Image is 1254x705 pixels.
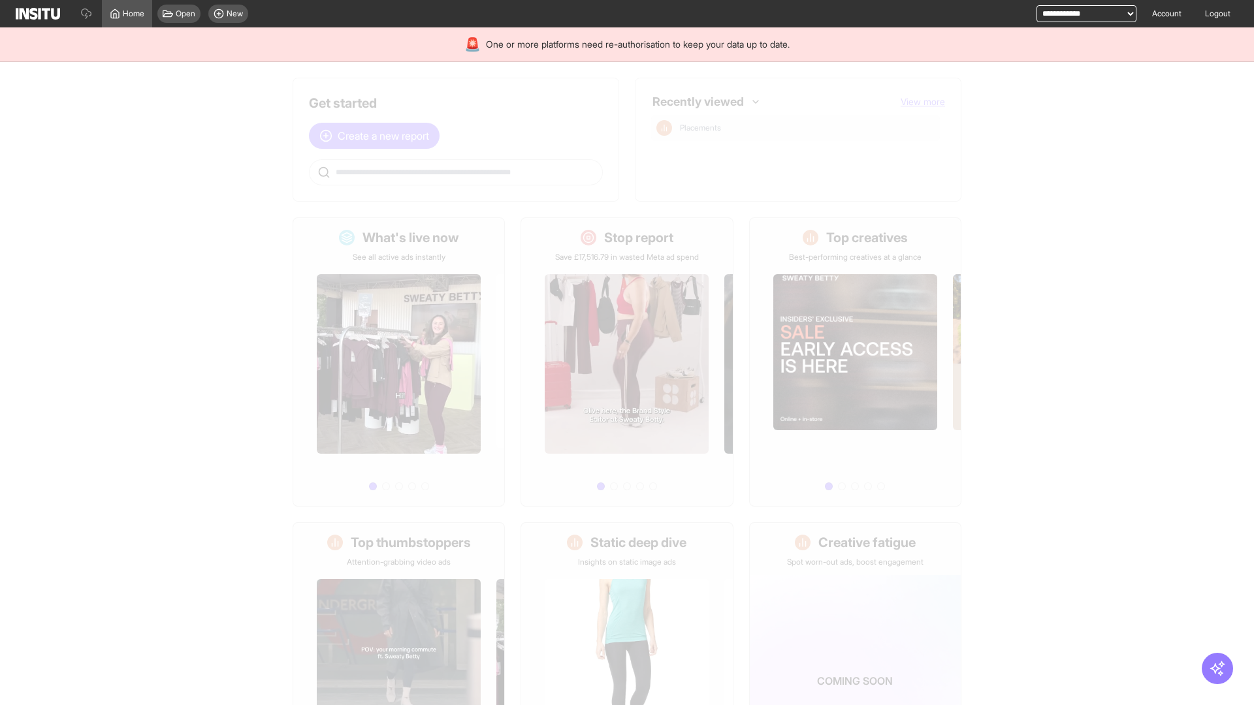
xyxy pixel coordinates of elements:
span: Home [123,8,144,19]
div: 🚨 [464,35,481,54]
img: Logo [16,8,60,20]
span: One or more platforms need re-authorisation to keep your data up to date. [486,38,790,51]
span: New [227,8,243,19]
span: Open [176,8,195,19]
